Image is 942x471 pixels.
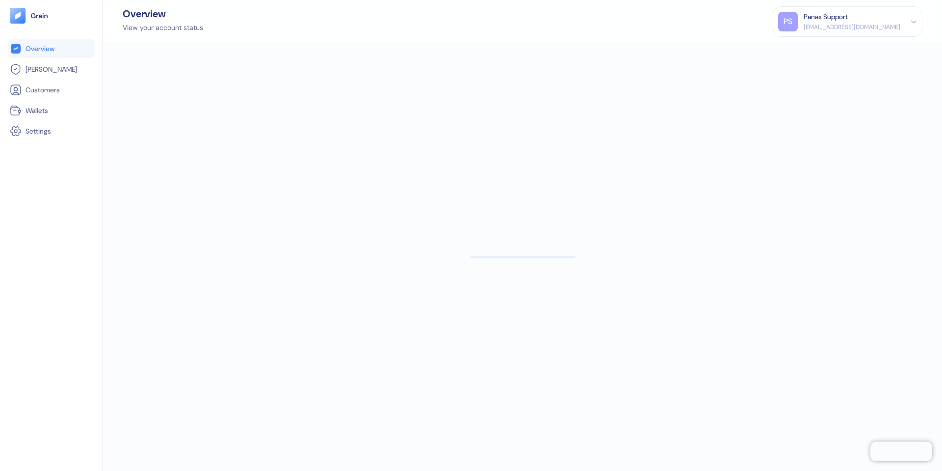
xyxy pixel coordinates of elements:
[10,8,26,24] img: logo-tablet-V2.svg
[123,23,203,33] div: View your account status
[804,12,848,22] div: Panax Support
[10,125,93,137] a: Settings
[804,23,900,31] div: [EMAIL_ADDRESS][DOMAIN_NAME]
[10,63,93,75] a: [PERSON_NAME]
[123,9,203,19] div: Overview
[26,44,54,54] span: Overview
[10,84,93,96] a: Customers
[30,12,49,19] img: logo
[26,106,48,115] span: Wallets
[26,85,60,95] span: Customers
[778,12,798,31] div: PS
[26,126,51,136] span: Settings
[10,105,93,116] a: Wallets
[870,442,932,461] iframe: Chatra live chat
[10,43,93,55] a: Overview
[26,64,77,74] span: [PERSON_NAME]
